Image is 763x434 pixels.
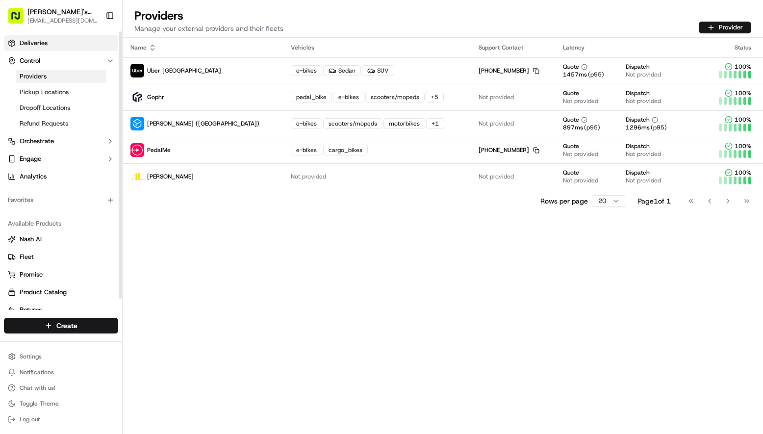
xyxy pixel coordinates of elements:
button: Control [4,53,118,69]
button: Toggle Theme [4,397,118,410]
button: Start new chat [167,97,178,108]
div: Sedan [323,65,361,76]
img: uber-new-logo.jpeg [130,64,144,77]
span: Create [56,321,77,331]
span: 1296 ms [626,124,650,131]
div: [PHONE_NUMBER] [479,67,539,75]
button: Quote [563,63,587,71]
span: (p95) [588,71,604,78]
button: Promise [4,267,118,282]
div: Status [711,44,755,51]
img: stuart_logo.png [130,117,144,130]
span: Returns [20,306,42,314]
span: Quote [563,89,579,97]
div: Start new chat [33,94,161,103]
button: [PERSON_NAME]'s Original[EMAIL_ADDRESS][DOMAIN_NAME] [4,4,102,27]
div: e-bikes [291,65,322,76]
span: Pickup Locations [20,88,69,97]
img: pedal_me.png [130,143,144,157]
div: We're available if you need us! [33,103,124,111]
button: Notifications [4,365,118,379]
button: Returns [4,302,118,318]
button: Provider [699,22,751,33]
p: Rows per page [540,196,588,206]
span: Control [20,56,40,65]
button: Product Catalog [4,284,118,300]
span: API Documentation [93,142,157,152]
a: Promise [8,270,114,279]
span: Dispatch [626,142,650,150]
span: Dispatch [626,63,650,71]
img: Nash [10,10,29,29]
h1: Providers [134,8,283,24]
a: Product Catalog [8,288,114,297]
button: Quote [563,116,587,124]
div: 💻 [83,143,91,151]
span: Deliveries [20,39,48,48]
span: Toggle Theme [20,400,59,408]
div: scooters/mopeds [365,92,425,102]
span: 897 ms [563,124,583,131]
a: Returns [8,306,114,314]
span: Dispatch [626,169,650,177]
span: Not provided [291,173,326,180]
a: Refund Requests [16,117,106,130]
button: Chat with us! [4,381,118,395]
span: (p95) [651,124,667,131]
span: Settings [20,353,42,360]
span: Quote [563,169,579,177]
span: Dropoff Locations [20,103,70,112]
div: Latency [563,44,695,51]
button: Nash AI [4,231,118,247]
span: Chat with us! [20,384,55,392]
span: [PERSON_NAME] ([GEOGRAPHIC_DATA]) [147,120,259,128]
div: Vehicles [291,44,462,51]
div: e-bikes [291,118,322,129]
button: Log out [4,412,118,426]
div: [PHONE_NUMBER] [479,146,539,154]
span: Dispatch [626,89,650,97]
span: 100 % [735,89,751,97]
div: + 1 [426,118,444,129]
span: Analytics [20,172,47,181]
button: Settings [4,350,118,363]
div: motorbikes [383,118,425,129]
span: Providers [20,72,47,81]
span: Engage [20,154,41,163]
span: 100 % [735,116,751,124]
img: 1736555255976-a54dd68f-1ca7-489b-9aae-adbdc363a1c4 [10,94,27,111]
span: 100 % [735,63,751,71]
span: [EMAIL_ADDRESS][DOMAIN_NAME] [27,17,98,25]
span: Not provided [626,177,661,184]
span: Not provided [626,97,661,105]
p: Welcome 👋 [10,39,178,55]
button: Orchestrate [4,133,118,149]
span: Not provided [479,120,514,128]
span: Not provided [563,177,598,184]
div: Page 1 of 1 [638,196,671,206]
span: Not provided [479,93,514,101]
span: Not provided [626,71,661,78]
span: Log out [20,415,40,423]
span: Product Catalog [20,288,67,297]
span: 1457 ms [563,71,587,78]
a: 💻API Documentation [79,138,161,156]
div: SUV [362,65,394,76]
div: 📗 [10,143,18,151]
div: e-bikes [333,92,364,102]
div: Favorites [4,192,118,208]
div: Available Products [4,216,118,231]
span: [PERSON_NAME]'s Original [27,7,98,17]
a: Analytics [4,169,118,184]
div: Support Contact [479,44,548,51]
a: Dropoff Locations [16,101,106,115]
span: Uber [GEOGRAPHIC_DATA] [147,67,221,75]
span: Notifications [20,368,54,376]
button: Engage [4,151,118,167]
span: 100 % [735,142,751,150]
input: Got a question? Start typing here... [25,63,177,74]
span: PedalMe [147,146,171,154]
a: 📗Knowledge Base [6,138,79,156]
div: scooters/mopeds [323,118,382,129]
img: gophr-logo.jpg [130,90,144,104]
